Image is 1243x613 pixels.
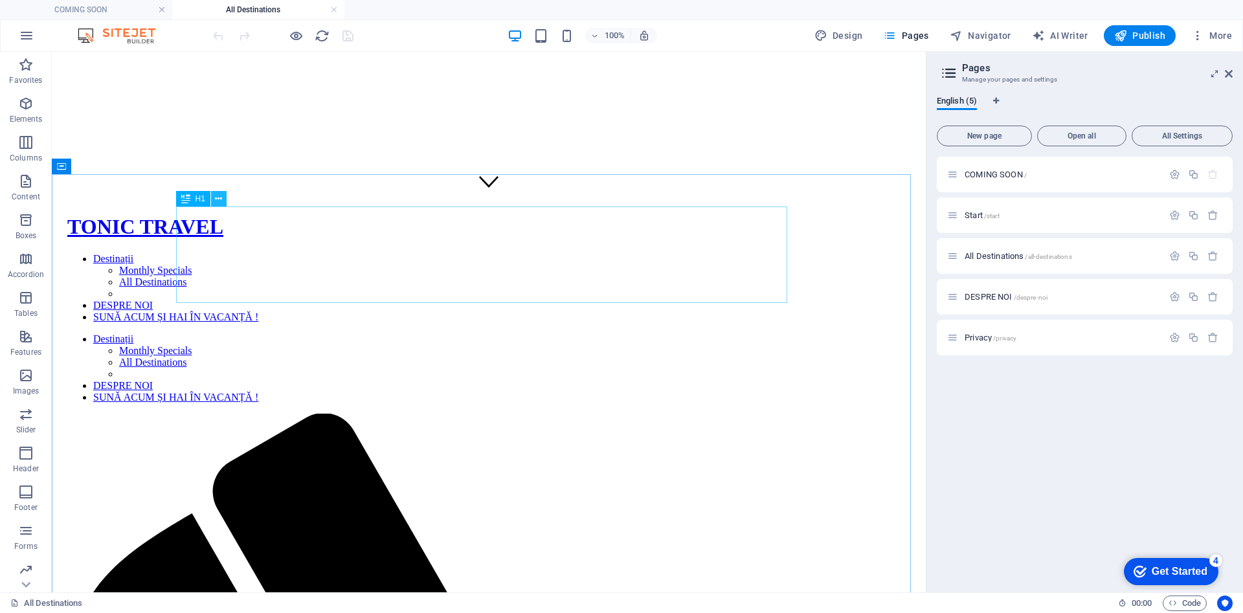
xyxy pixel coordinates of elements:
[1132,126,1233,146] button: All Settings
[945,25,1016,46] button: Navigator
[1032,29,1088,42] span: AI Writer
[1207,169,1218,180] div: The startpage cannot be deleted
[1188,251,1199,262] div: Duplicate
[9,75,42,85] p: Favorites
[1207,210,1218,221] div: Remove
[937,126,1032,146] button: New page
[1188,291,1199,302] div: Duplicate
[1024,172,1027,179] span: /
[1169,169,1180,180] div: Settings
[10,153,42,163] p: Columns
[172,3,344,17] h4: All Destinations
[1132,596,1152,611] span: 00 00
[965,333,1016,342] span: Click to open page
[965,251,1072,261] span: All Destinations
[950,29,1011,42] span: Navigator
[961,293,1163,301] div: DESPRE NOI/despre-noi
[961,211,1163,219] div: Start/start
[965,292,1047,302] span: Click to open page
[10,596,83,611] a: Click to cancel selection. Double-click to open Pages
[961,170,1163,179] div: COMING SOON/
[38,14,94,26] div: Get Started
[13,463,39,474] p: Header
[1114,29,1165,42] span: Publish
[1207,291,1218,302] div: Remove
[1025,253,1071,260] span: /all-destinations
[961,333,1163,342] div: Privacy/privacy
[13,386,39,396] p: Images
[196,195,205,203] span: H1
[1191,29,1232,42] span: More
[585,28,631,43] button: 100%
[96,3,109,16] div: 4
[965,170,1027,179] span: Click to open page
[14,308,38,318] p: Tables
[315,28,330,43] i: Reload page
[1217,596,1233,611] button: Usercentrics
[14,502,38,513] p: Footer
[16,230,37,241] p: Boxes
[1014,294,1048,301] span: /despre-noi
[1188,210,1199,221] div: Duplicate
[10,114,43,124] p: Elements
[1188,169,1199,180] div: Duplicate
[1169,251,1180,262] div: Settings
[1169,596,1201,611] span: Code
[883,29,928,42] span: Pages
[1027,25,1093,46] button: AI Writer
[1207,251,1218,262] div: Remove
[1169,210,1180,221] div: Settings
[937,96,1233,120] div: Language Tabs
[962,62,1233,74] h2: Pages
[1188,332,1199,343] div: Duplicate
[605,28,625,43] h6: 100%
[288,28,304,43] button: Click here to leave preview mode and continue editing
[14,541,38,552] p: Forms
[314,28,330,43] button: reload
[937,93,977,111] span: English (5)
[12,192,40,202] p: Content
[1141,598,1143,608] span: :
[1104,25,1176,46] button: Publish
[16,425,36,435] p: Slider
[965,210,1000,220] span: Click to open page
[1137,132,1227,140] span: All Settings
[993,335,1016,342] span: /privacy
[1169,332,1180,343] div: Settings
[1163,596,1207,611] button: Code
[1118,596,1152,611] h6: Session time
[1037,126,1126,146] button: Open all
[809,25,868,46] button: Design
[961,252,1163,260] div: All Destinations/all-destinations
[809,25,868,46] div: Design (Ctrl+Alt+Y)
[1169,291,1180,302] div: Settings
[878,25,934,46] button: Pages
[74,28,172,43] img: Editor Logo
[1207,332,1218,343] div: Remove
[962,74,1207,85] h3: Manage your pages and settings
[984,212,1000,219] span: /start
[943,132,1026,140] span: New page
[10,347,41,357] p: Features
[1186,25,1237,46] button: More
[8,269,44,280] p: Accordion
[10,6,105,34] div: Get Started 4 items remaining, 20% complete
[1043,132,1121,140] span: Open all
[814,29,863,42] span: Design
[638,30,650,41] i: On resize automatically adjust zoom level to fit chosen device.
